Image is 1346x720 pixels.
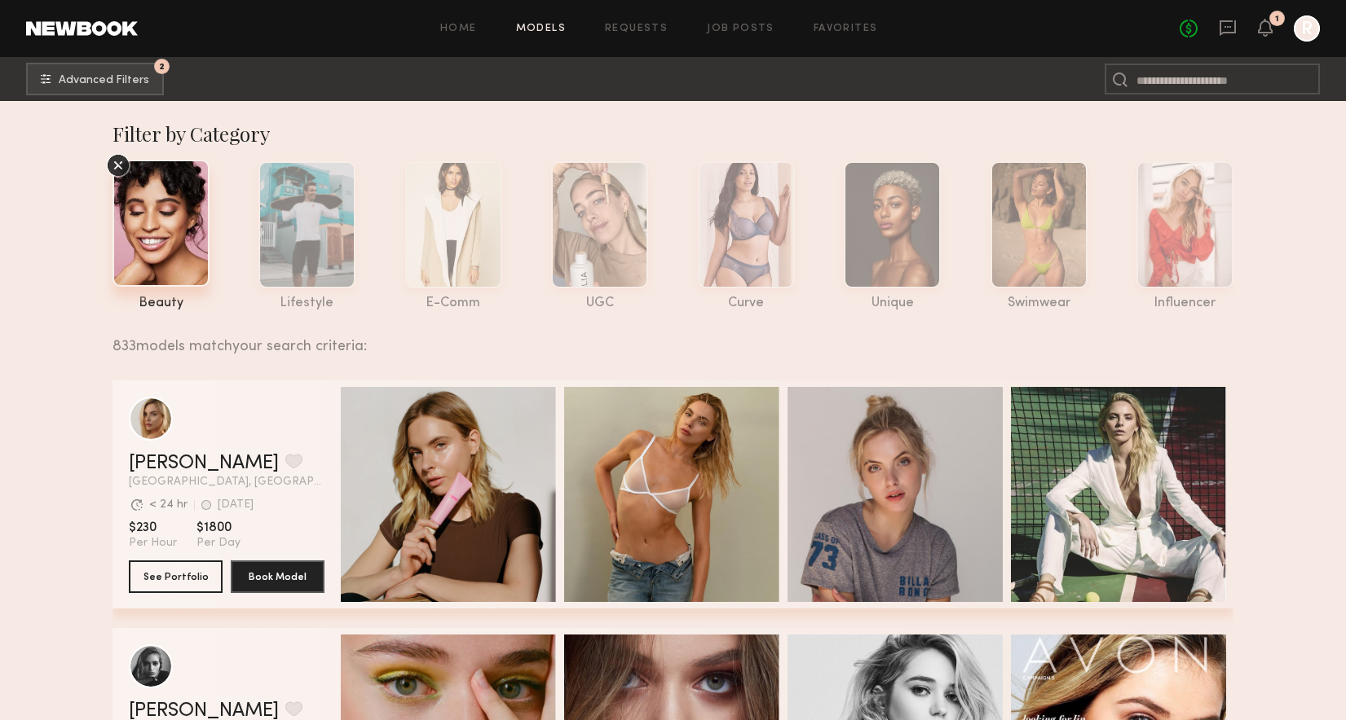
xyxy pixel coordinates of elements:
span: Per Hour [129,536,177,551]
div: curve [698,296,795,310]
div: 1 [1275,15,1279,24]
button: See Portfolio [129,560,223,593]
span: $230 [129,520,177,536]
a: Favorites [814,24,878,34]
a: [PERSON_NAME] [129,454,279,473]
span: Per Day [196,536,241,551]
a: R [1294,15,1320,42]
span: [GEOGRAPHIC_DATA], [GEOGRAPHIC_DATA] [129,476,324,488]
button: Book Model [231,560,324,593]
div: unique [844,296,941,310]
div: < 24 hr [149,499,188,511]
button: 2Advanced Filters [26,63,164,95]
div: [DATE] [218,499,254,511]
div: swimwear [991,296,1088,310]
span: $1800 [196,520,241,536]
div: UGC [551,296,648,310]
a: Job Posts [707,24,775,34]
a: Models [516,24,566,34]
a: Home [440,24,477,34]
div: e-comm [405,296,502,310]
a: Requests [605,24,668,34]
div: 833 models match your search criteria: [113,320,1220,354]
span: 2 [159,63,165,70]
div: lifestyle [258,296,355,310]
div: influencer [1136,296,1233,310]
div: Filter by Category [113,121,1233,147]
div: beauty [113,296,210,310]
span: Advanced Filters [59,75,149,86]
